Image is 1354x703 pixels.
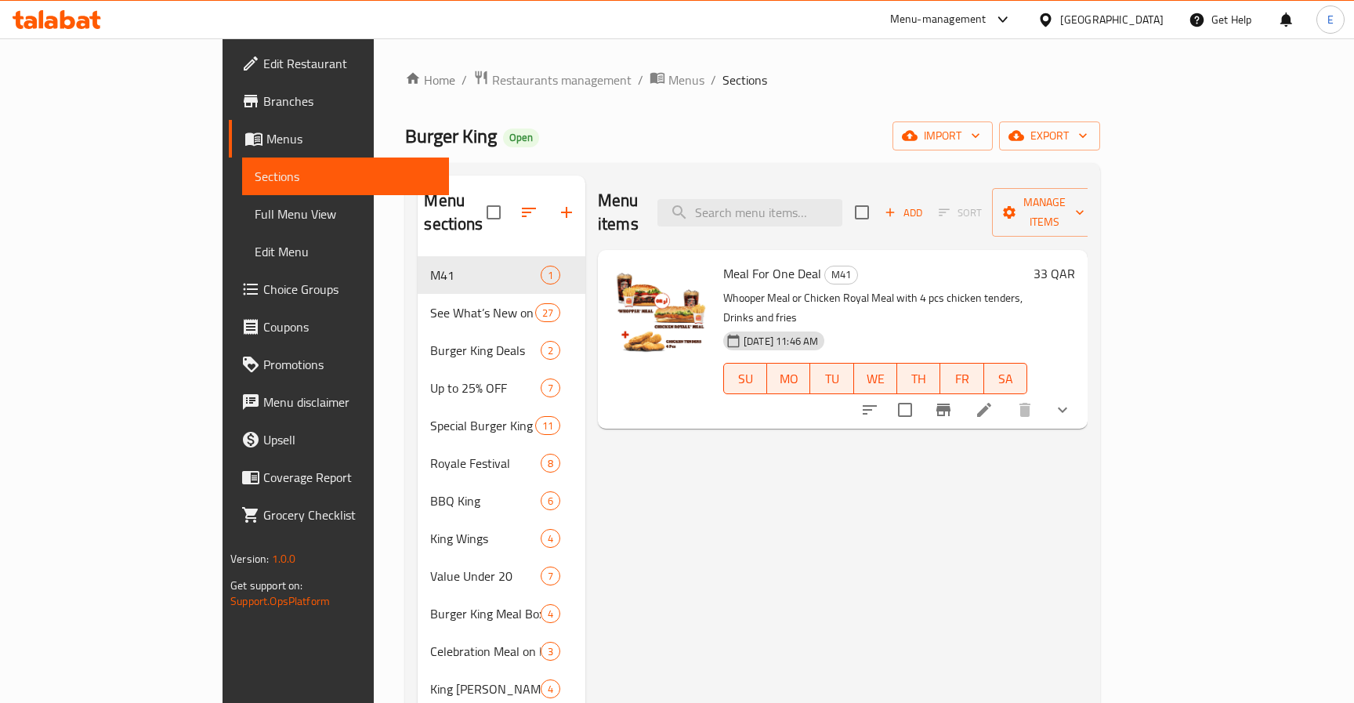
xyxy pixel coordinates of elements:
span: 1.0.0 [272,549,296,569]
div: Burger King Deals2 [418,332,585,369]
p: Whooper Meal or Chicken Royal Meal with 4 pcs chicken tenders, Drinks and fries [723,288,1027,328]
img: Meal For One Deal [610,263,711,363]
h2: Menu sections [424,189,487,236]
button: FR [940,363,983,394]
div: M411 [418,256,585,294]
span: SU [730,368,761,390]
span: 27 [536,306,559,321]
span: Sections [722,71,767,89]
span: Sections [255,167,436,186]
span: Select to update [889,393,921,426]
div: items [541,642,560,661]
div: items [541,341,560,360]
button: Add [878,201,929,225]
a: Restaurants management [473,70,632,90]
span: SA [990,368,1021,390]
span: TH [903,368,934,390]
span: Menus [668,71,704,89]
a: Grocery Checklist [229,496,449,534]
span: Edit Menu [255,242,436,261]
span: Get support on: [230,575,302,596]
div: Up to 25% OFF [430,379,540,397]
span: Burger King Meal Box [430,604,540,623]
span: Select section [845,196,878,229]
span: Add item [878,201,929,225]
div: Special Burger King Offers11 [418,407,585,444]
nav: breadcrumb [405,70,1099,90]
a: Support.OpsPlatform [230,591,330,611]
span: Value Under 20 [430,567,540,585]
span: 4 [541,682,559,697]
span: Burger King Deals [430,341,540,360]
a: Upsell [229,421,449,458]
a: Choice Groups [229,270,449,308]
div: Menu-management [890,10,987,29]
span: Manage items [1005,193,1084,232]
button: Manage items [992,188,1097,237]
span: TU [816,368,847,390]
div: BBQ King6 [418,482,585,520]
span: Coupons [263,317,436,336]
li: / [462,71,467,89]
a: Menu disclaimer [229,383,449,421]
span: Sort sections [510,194,548,231]
div: items [535,416,560,435]
div: King Tannour [430,679,540,698]
div: items [541,379,560,397]
span: 4 [541,607,559,621]
span: M41 [430,266,540,284]
span: Restaurants management [492,71,632,89]
button: SA [984,363,1027,394]
div: BBQ King [430,491,540,510]
input: search [657,199,842,226]
span: 1 [541,268,559,283]
div: [GEOGRAPHIC_DATA] [1060,11,1164,28]
a: Promotions [229,346,449,383]
button: export [999,121,1100,150]
span: 7 [541,569,559,584]
span: Menus [266,129,436,148]
span: Burger King [405,118,497,154]
div: Up to 25% OFF7 [418,369,585,407]
div: items [541,454,560,473]
span: Upsell [263,430,436,449]
span: King [PERSON_NAME] [430,679,540,698]
span: Celebration Meal on Burger King [430,642,540,661]
h2: Menu items [598,189,639,236]
div: items [541,567,560,585]
span: 8 [541,456,559,471]
span: import [905,126,980,146]
button: sort-choices [851,391,889,429]
span: Grocery Checklist [263,506,436,524]
span: Menu disclaimer [263,393,436,411]
span: 2 [541,343,559,358]
div: items [541,604,560,623]
span: Royale Festival [430,454,540,473]
span: Meal For One Deal [723,262,821,285]
span: Version: [230,549,269,569]
div: M41 [824,266,858,284]
span: export [1012,126,1088,146]
span: Select all sections [477,196,510,229]
span: Select section first [929,201,992,225]
button: MO [767,363,810,394]
span: King Wings [430,529,540,548]
button: Branch-specific-item [925,391,962,429]
button: delete [1006,391,1044,429]
span: See What’s New on Burger King [430,303,534,322]
span: MO [773,368,804,390]
a: Coverage Report [229,458,449,496]
button: SU [723,363,767,394]
span: 6 [541,494,559,509]
div: Celebration Meal on Burger King3 [418,632,585,670]
li: / [638,71,643,89]
span: Choice Groups [263,280,436,299]
div: Royale Festival8 [418,444,585,482]
h6: 33 QAR [1034,263,1075,284]
span: Special Burger King Offers [430,416,534,435]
